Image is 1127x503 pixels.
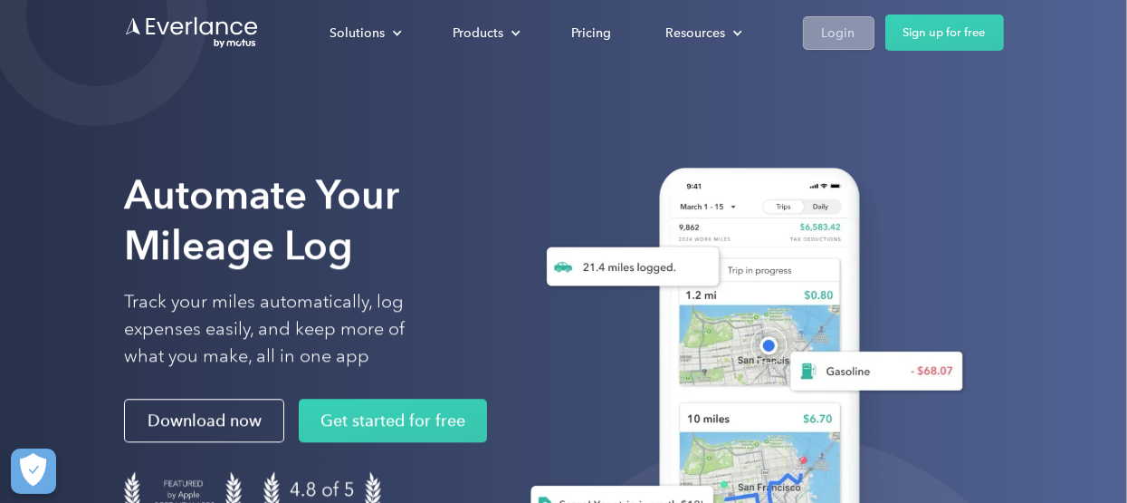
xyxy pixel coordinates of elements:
[822,22,855,44] div: Login
[454,22,504,44] div: Products
[299,400,487,443] a: Get started for free
[435,17,536,49] div: Products
[312,17,417,49] div: Solutions
[124,400,284,443] a: Download now
[554,17,630,49] a: Pricing
[666,22,726,44] div: Resources
[330,22,386,44] div: Solutions
[803,16,874,50] a: Login
[885,15,1004,51] a: Sign up for free
[124,170,399,269] strong: Automate Your Mileage Log
[572,22,612,44] div: Pricing
[124,15,260,50] a: Go to homepage
[11,449,56,494] button: Cookies Settings
[124,289,447,371] p: Track your miles automatically, log expenses easily, and keep more of what you make, all in one app
[648,17,758,49] div: Resources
